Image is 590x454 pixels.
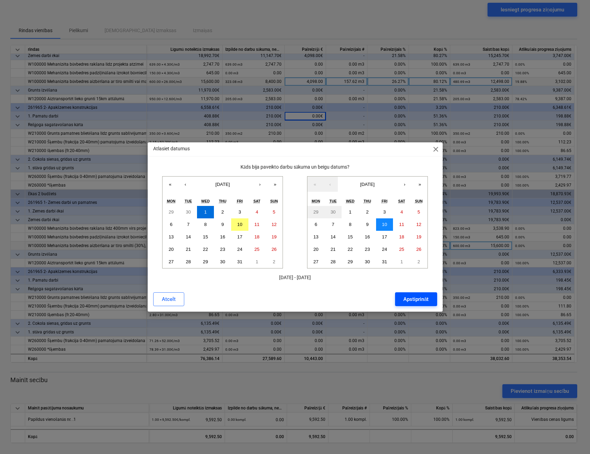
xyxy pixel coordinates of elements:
abbr: October 20, 2025 [169,247,174,252]
abbr: October 4, 2025 [256,209,258,215]
button: ‹ [323,177,338,192]
button: October 29, 2025 [342,256,359,268]
div: Atcelt [162,295,176,304]
button: October 1, 2025 [342,206,359,218]
abbr: October 24, 2025 [382,247,387,252]
abbr: October 28, 2025 [331,259,336,264]
abbr: October 16, 2025 [220,234,225,239]
span: close [432,145,440,153]
button: October 30, 2025 [214,256,231,268]
button: October 15, 2025 [342,231,359,243]
abbr: Saturday [254,199,260,203]
abbr: October 4, 2025 [400,209,403,215]
p: [DATE] - [DATE] [153,274,437,281]
button: October 11, 2025 [393,218,410,231]
button: September 29, 2025 [163,206,180,218]
abbr: Thursday [364,199,371,203]
button: October 8, 2025 [197,218,214,231]
abbr: Sunday [270,199,278,203]
button: October 25, 2025 [248,243,266,256]
button: October 24, 2025 [231,243,248,256]
abbr: October 23, 2025 [365,247,370,252]
button: October 9, 2025 [359,218,376,231]
button: » [412,177,427,192]
abbr: Monday [167,199,176,203]
abbr: Wednesday [346,199,355,203]
abbr: September 30, 2025 [186,209,191,215]
abbr: October 19, 2025 [416,234,421,239]
button: October 7, 2025 [324,218,342,231]
button: October 31, 2025 [376,256,393,268]
button: November 1, 2025 [393,256,410,268]
button: « [307,177,323,192]
button: October 15, 2025 [197,231,214,243]
button: October 3, 2025 [231,206,248,218]
button: October 24, 2025 [376,243,393,256]
button: October 20, 2025 [163,243,180,256]
button: October 9, 2025 [214,218,231,231]
button: [DATE] [338,177,397,192]
button: October 18, 2025 [248,231,266,243]
button: October 19, 2025 [410,231,427,243]
button: October 8, 2025 [342,218,359,231]
abbr: October 6, 2025 [315,222,317,227]
button: October 3, 2025 [376,206,393,218]
span: [DATE] [360,182,375,187]
button: October 22, 2025 [342,243,359,256]
abbr: October 30, 2025 [220,259,225,264]
button: September 30, 2025 [324,206,342,218]
abbr: October 2, 2025 [366,209,368,215]
p: Kāds bija paveikto darbu sākuma un beigu datums? [153,163,437,171]
abbr: October 22, 2025 [348,247,353,252]
button: Apstiprināt [395,292,437,306]
button: October 30, 2025 [359,256,376,268]
button: October 26, 2025 [265,243,283,256]
abbr: October 12, 2025 [416,222,421,227]
abbr: October 14, 2025 [186,234,191,239]
abbr: October 19, 2025 [272,234,277,239]
button: October 23, 2025 [214,243,231,256]
abbr: October 18, 2025 [399,234,404,239]
button: › [252,177,267,192]
abbr: October 10, 2025 [237,222,243,227]
abbr: October 3, 2025 [383,209,386,215]
abbr: October 27, 2025 [169,259,174,264]
button: October 23, 2025 [359,243,376,256]
abbr: October 15, 2025 [348,234,353,239]
button: Atcelt [153,292,184,306]
button: October 19, 2025 [265,231,283,243]
abbr: Wednesday [201,199,210,203]
button: October 28, 2025 [324,256,342,268]
abbr: November 2, 2025 [417,259,420,264]
abbr: October 1, 2025 [204,209,207,215]
button: October 26, 2025 [410,243,427,256]
abbr: October 25, 2025 [254,247,259,252]
button: October 6, 2025 [163,218,180,231]
span: [DATE] [215,182,230,187]
button: October 12, 2025 [410,218,427,231]
abbr: October 27, 2025 [313,259,318,264]
abbr: October 15, 2025 [203,234,208,239]
abbr: October 12, 2025 [272,222,277,227]
abbr: October 1, 2025 [349,209,351,215]
abbr: Monday [312,199,320,203]
button: October 20, 2025 [307,243,325,256]
button: « [163,177,178,192]
button: October 5, 2025 [265,206,283,218]
button: » [267,177,283,192]
abbr: October 13, 2025 [169,234,174,239]
abbr: Sunday [415,199,423,203]
button: September 29, 2025 [307,206,325,218]
abbr: October 30, 2025 [365,259,370,264]
abbr: November 2, 2025 [273,259,275,264]
abbr: October 26, 2025 [272,247,277,252]
button: October 27, 2025 [163,256,180,268]
button: October 13, 2025 [307,231,325,243]
button: October 2, 2025 [214,206,231,218]
abbr: October 16, 2025 [365,234,370,239]
abbr: October 9, 2025 [222,222,224,227]
button: October 16, 2025 [214,231,231,243]
p: Atlasiet datumus [153,145,190,152]
abbr: October 28, 2025 [186,259,191,264]
button: October 4, 2025 [393,206,410,218]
